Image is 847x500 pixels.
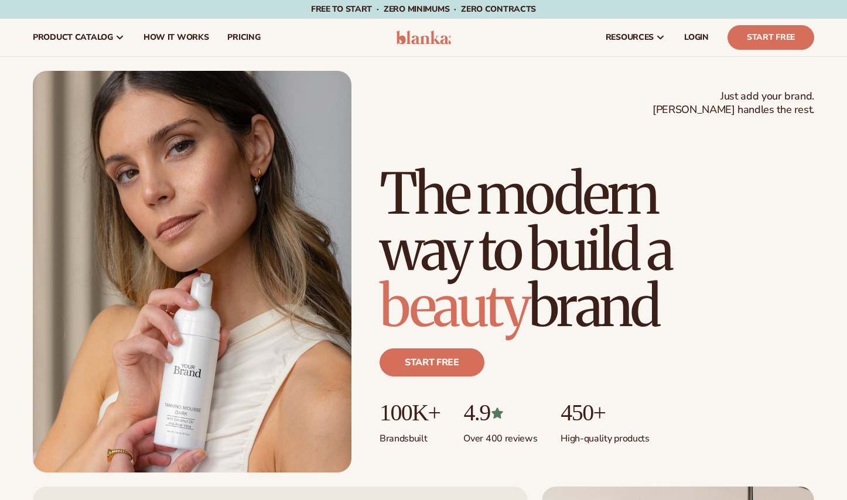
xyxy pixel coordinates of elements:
[596,19,675,56] a: resources
[463,426,537,445] p: Over 400 reviews
[396,30,452,44] img: logo
[380,348,484,376] a: Start free
[463,400,537,426] p: 4.9
[561,400,649,426] p: 450+
[23,19,134,56] a: product catalog
[227,33,260,42] span: pricing
[728,25,814,50] a: Start Free
[675,19,718,56] a: LOGIN
[684,33,709,42] span: LOGIN
[606,33,654,42] span: resources
[380,426,440,445] p: Brands built
[653,90,814,117] span: Just add your brand. [PERSON_NAME] handles the rest.
[380,400,440,426] p: 100K+
[33,71,351,472] img: Female holding tanning mousse.
[380,271,528,341] span: beauty
[134,19,218,56] a: How It Works
[311,4,536,15] span: Free to start · ZERO minimums · ZERO contracts
[144,33,209,42] span: How It Works
[33,33,113,42] span: product catalog
[218,19,269,56] a: pricing
[380,166,814,334] h1: The modern way to build a brand
[561,426,649,445] p: High-quality products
